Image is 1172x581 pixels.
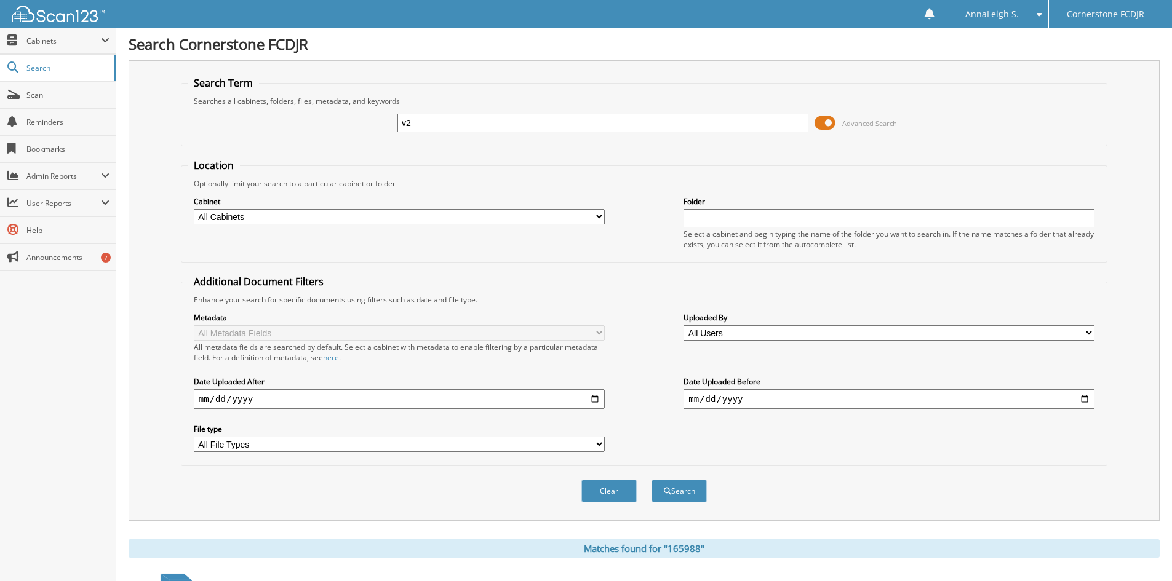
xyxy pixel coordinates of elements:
[684,376,1094,387] label: Date Uploaded Before
[965,10,1019,18] span: AnnaLeigh S.
[684,196,1094,207] label: Folder
[12,6,105,22] img: scan123-logo-white.svg
[26,63,108,73] span: Search
[188,275,330,288] legend: Additional Document Filters
[26,252,110,263] span: Announcements
[188,76,259,90] legend: Search Term
[194,312,605,323] label: Metadata
[188,159,240,172] legend: Location
[26,198,101,208] span: User Reports
[26,117,110,127] span: Reminders
[194,342,605,363] div: All metadata fields are searched by default. Select a cabinet with metadata to enable filtering b...
[188,178,1101,189] div: Optionally limit your search to a particular cabinet or folder
[1067,10,1144,18] span: Cornerstone FCDJR
[129,34,1160,54] h1: Search Cornerstone FCDJR
[194,424,605,434] label: File type
[684,312,1094,323] label: Uploaded By
[684,389,1094,409] input: end
[188,96,1101,106] div: Searches all cabinets, folders, files, metadata, and keywords
[26,144,110,154] span: Bookmarks
[194,376,605,387] label: Date Uploaded After
[684,229,1094,250] div: Select a cabinet and begin typing the name of the folder you want to search in. If the name match...
[101,253,111,263] div: 7
[129,539,1160,558] div: Matches found for "165988"
[188,294,1101,305] div: Enhance your search for specific documents using filters such as date and file type.
[194,196,605,207] label: Cabinet
[26,90,110,100] span: Scan
[323,352,339,363] a: here
[581,480,637,502] button: Clear
[194,389,605,409] input: start
[842,119,897,128] span: Advanced Search
[26,225,110,235] span: Help
[26,36,101,46] span: Cabinets
[26,171,101,181] span: Admin Reports
[652,480,707,502] button: Search
[1110,522,1172,581] iframe: Chat Widget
